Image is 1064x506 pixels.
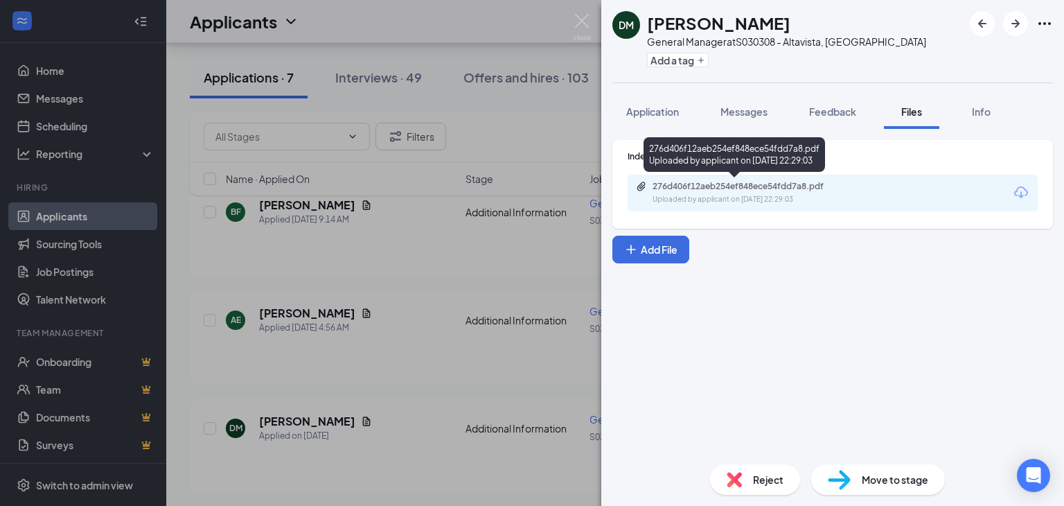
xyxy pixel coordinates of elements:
div: 276d406f12aeb254ef848ece54fdd7a8.pdf [653,181,846,192]
svg: Plus [624,243,638,256]
svg: ArrowRight [1007,15,1024,32]
span: Messages [720,105,768,118]
span: Feedback [809,105,856,118]
button: Add FilePlus [612,236,689,263]
svg: Download [1013,184,1029,201]
span: Info [972,105,991,118]
a: Paperclip276d406f12aeb254ef848ece54fdd7a8.pdfUploaded by applicant on [DATE] 22:29:03 [636,181,860,205]
svg: ArrowLeftNew [974,15,991,32]
div: DM [619,18,634,32]
button: ArrowRight [1003,11,1028,36]
span: Reject [753,472,783,487]
button: PlusAdd a tag [647,53,709,67]
div: General Manager at S030308 - Altavista, [GEOGRAPHIC_DATA] [647,35,926,49]
svg: Ellipses [1036,15,1053,32]
div: Indeed Resume [628,150,1038,162]
h1: [PERSON_NAME] [647,11,790,35]
span: Move to stage [862,472,928,487]
div: 276d406f12aeb254ef848ece54fdd7a8.pdf Uploaded by applicant on [DATE] 22:29:03 [644,137,825,172]
span: Files [901,105,922,118]
svg: Paperclip [636,181,647,192]
svg: Plus [697,56,705,64]
div: Open Intercom Messenger [1017,459,1050,492]
div: Uploaded by applicant on [DATE] 22:29:03 [653,194,860,205]
span: Application [626,105,679,118]
button: ArrowLeftNew [970,11,995,36]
